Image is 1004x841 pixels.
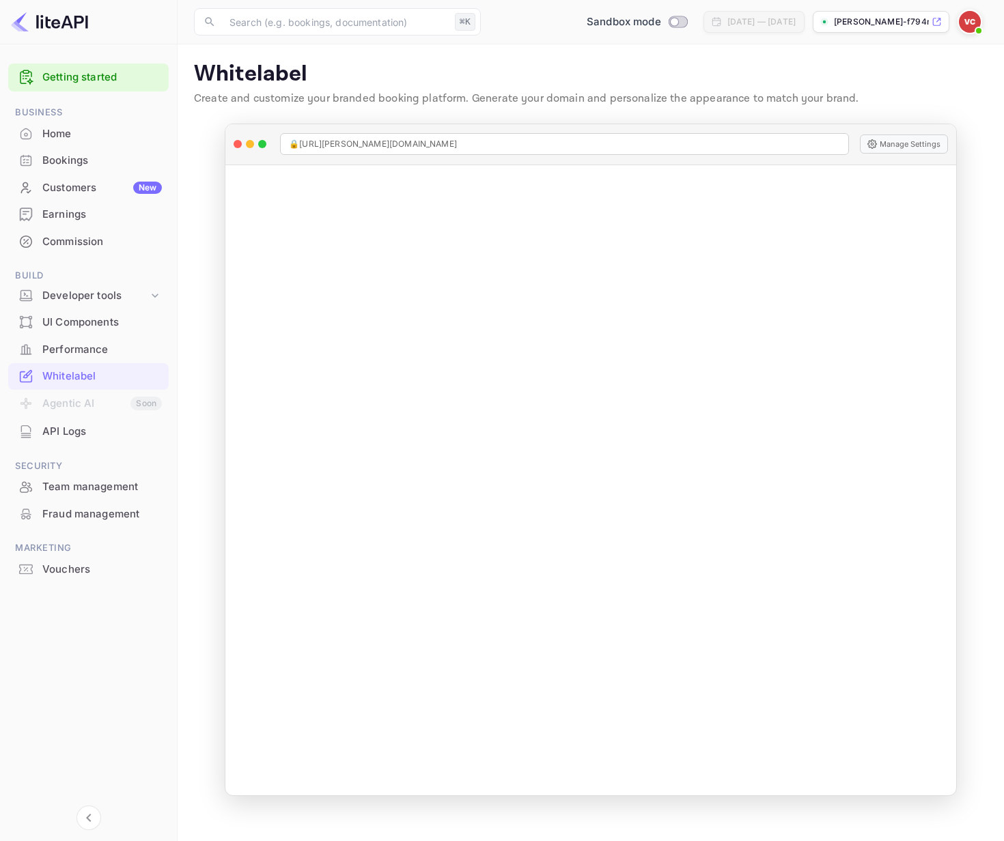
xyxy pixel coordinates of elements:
span: Security [8,459,169,474]
a: Earnings [8,201,169,227]
p: Whitelabel [194,61,988,88]
div: Getting started [8,63,169,91]
span: Sandbox mode [587,14,661,30]
a: Vouchers [8,556,169,582]
div: Fraud management [42,507,162,522]
a: Commission [8,229,169,254]
div: Earnings [42,207,162,223]
a: Home [8,121,169,146]
div: Commission [8,229,169,255]
a: CustomersNew [8,175,169,200]
a: Performance [8,337,169,362]
img: Victor Costa [959,11,981,33]
div: Performance [42,342,162,358]
div: UI Components [42,315,162,330]
div: Customers [42,180,162,196]
a: API Logs [8,418,169,444]
div: Performance [8,337,169,363]
div: Commission [42,234,162,250]
div: Bookings [8,147,169,174]
div: Whitelabel [42,369,162,384]
div: Switch to Production mode [581,14,693,30]
span: Build [8,268,169,283]
span: 🔒 [URL][PERSON_NAME][DOMAIN_NAME] [289,138,457,150]
div: Home [42,126,162,142]
div: CustomersNew [8,175,169,201]
div: Home [8,121,169,147]
div: Fraud management [8,501,169,528]
img: LiteAPI logo [11,11,88,33]
div: Vouchers [42,562,162,578]
input: Search (e.g. bookings, documentation) [221,8,449,35]
p: Create and customize your branded booking platform. Generate your domain and personalize the appe... [194,91,988,107]
div: Team management [8,474,169,500]
div: Bookings [42,153,162,169]
div: Developer tools [8,284,169,308]
span: Business [8,105,169,120]
a: Fraud management [8,501,169,526]
button: Collapse navigation [76,806,101,830]
div: [DATE] — [DATE] [727,16,796,28]
div: UI Components [8,309,169,336]
div: Whitelabel [8,363,169,390]
a: Getting started [42,70,162,85]
div: Team management [42,479,162,495]
a: UI Components [8,309,169,334]
a: Whitelabel [8,363,169,388]
div: API Logs [42,424,162,440]
div: New [133,182,162,194]
div: API Logs [8,418,169,445]
span: Marketing [8,541,169,556]
p: [PERSON_NAME]-f794m.nui... [834,16,929,28]
div: Earnings [8,201,169,228]
a: Team management [8,474,169,499]
div: Vouchers [8,556,169,583]
div: Developer tools [42,288,148,304]
div: ⌘K [455,13,475,31]
button: Manage Settings [860,134,948,154]
a: Bookings [8,147,169,173]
